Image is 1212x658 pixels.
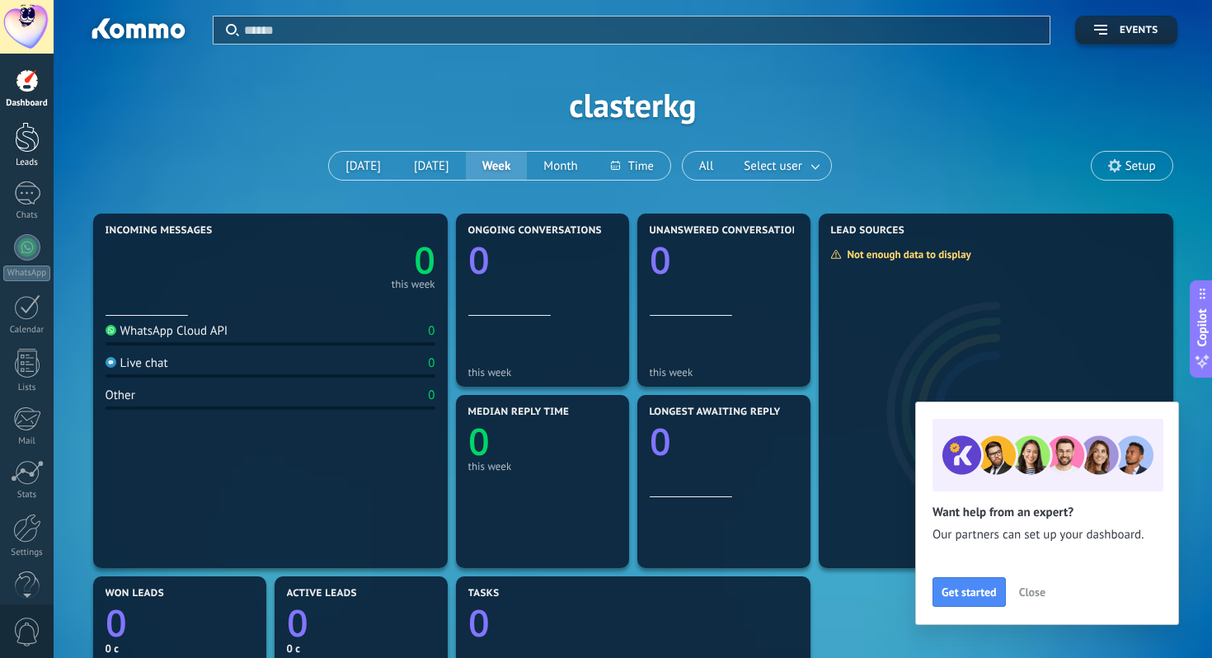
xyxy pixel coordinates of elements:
span: Ongoing conversations [468,225,602,237]
div: 0 [428,355,435,371]
div: Leads [3,157,51,168]
div: 0 с [106,642,254,656]
div: Not enough data to display [830,247,983,261]
span: Median reply time [468,407,570,418]
text: 0 [468,235,490,285]
div: this week [392,280,435,289]
text: 0 [650,235,671,285]
button: [DATE] [397,152,466,180]
button: Time [594,152,670,180]
button: Events [1075,16,1177,45]
text: 0 [106,598,127,648]
span: Copilot [1194,309,1210,347]
span: Longest awaiting reply [650,407,781,418]
div: Live chat [106,355,168,371]
span: Unanswered conversations [650,225,806,237]
a: 0 [468,598,798,648]
span: Get started [942,586,997,598]
span: Our partners can set up your dashboard. [932,527,1162,543]
div: Dashboard [3,98,51,109]
div: this week [468,460,617,472]
button: [DATE] [329,152,397,180]
div: Calendar [3,325,51,336]
div: 0 с [287,642,435,656]
div: Lists [3,383,51,393]
div: Mail [3,436,51,447]
div: Other [106,388,135,403]
text: 0 [468,598,490,648]
span: Select user [740,155,805,177]
div: WhatsApp Cloud API [106,323,228,339]
button: Get started [932,577,1006,607]
img: Live chat [106,357,116,368]
div: this week [650,366,798,378]
a: 0 [287,598,435,648]
button: Close [1012,580,1053,604]
span: Incoming messages [106,225,213,237]
span: Events [1120,25,1158,36]
div: WhatsApp [3,266,50,281]
span: Tasks [468,588,500,599]
div: 0 [428,388,435,403]
span: Lead Sources [831,225,904,237]
img: WhatsApp Cloud API [106,325,116,336]
div: Stats [3,490,51,501]
span: Won leads [106,588,164,599]
button: Select user [730,152,830,180]
a: 0 [270,235,435,285]
button: Week [466,152,528,180]
text: 0 [650,416,671,467]
div: this week [468,366,617,378]
button: Month [527,152,594,180]
span: Close [1019,586,1045,598]
div: Chats [3,210,51,221]
h2: Want help from an expert? [932,505,1162,520]
span: Active leads [287,588,357,599]
div: 0 [428,323,435,339]
button: All [683,152,730,180]
span: Setup [1125,159,1156,173]
a: 0 [106,598,254,648]
text: 0 [468,416,490,467]
div: Settings [3,548,51,558]
text: 0 [287,598,308,648]
text: 0 [414,235,435,285]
